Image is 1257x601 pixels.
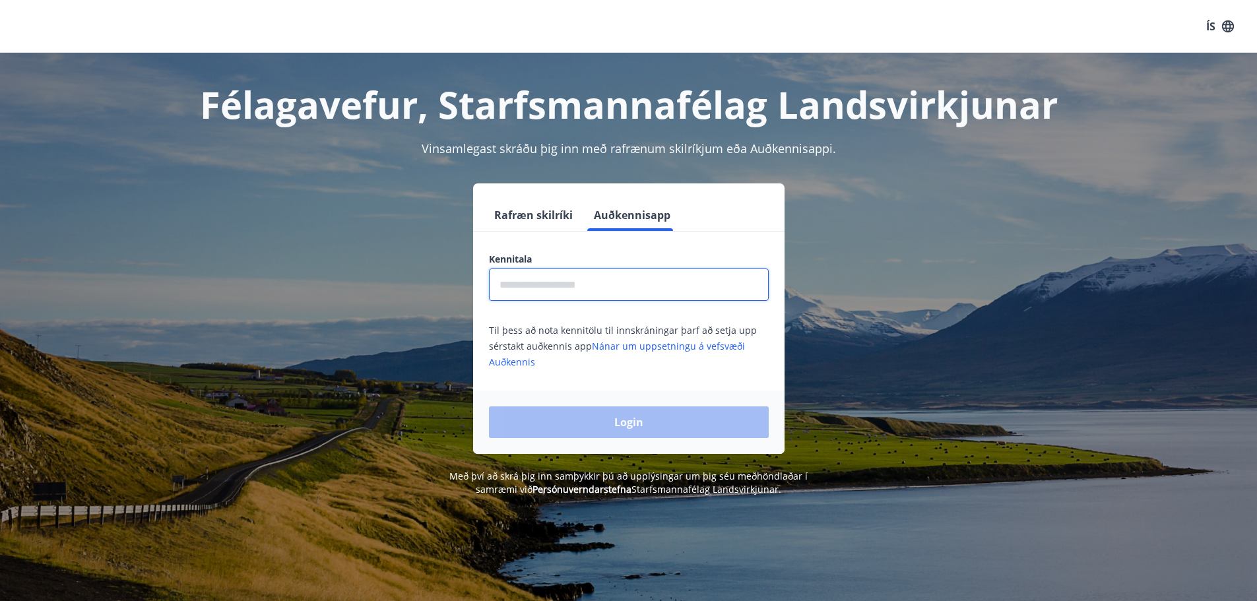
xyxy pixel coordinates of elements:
span: Með því að skrá þig inn samþykkir þú að upplýsingar um þig séu meðhöndlaðar í samræmi við Starfsm... [449,470,808,495]
button: Auðkennisapp [589,199,676,231]
a: Nánar um uppsetningu á vefsvæði Auðkennis [489,340,745,368]
span: Til þess að nota kennitölu til innskráningar þarf að setja upp sérstakt auðkennis app [489,324,757,368]
h1: Félagavefur, Starfsmannafélag Landsvirkjunar [170,79,1088,129]
label: Kennitala [489,253,769,266]
a: Persónuverndarstefna [532,483,631,495]
span: Vinsamlegast skráðu þig inn með rafrænum skilríkjum eða Auðkennisappi. [422,141,836,156]
button: ÍS [1199,15,1241,38]
button: Rafræn skilríki [489,199,578,231]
